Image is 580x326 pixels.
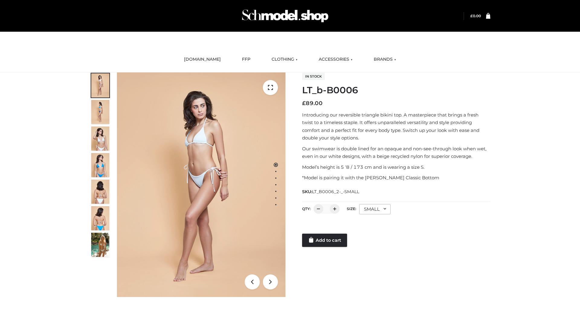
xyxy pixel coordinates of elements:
[91,126,109,151] img: ArielClassicBikiniTop_CloudNine_AzureSky_OW114ECO_3-scaled.jpg
[267,53,302,66] a: CLOTHING
[302,73,325,80] span: In stock
[91,73,109,97] img: ArielClassicBikiniTop_CloudNine_AzureSky_OW114ECO_1-scaled.jpg
[314,53,357,66] a: ACCESSORIES
[237,53,255,66] a: FFP
[369,53,401,66] a: BRANDS
[302,188,360,195] span: SKU:
[302,85,490,96] h1: LT_b-B0006
[91,180,109,204] img: ArielClassicBikiniTop_CloudNine_AzureSky_OW114ECO_7-scaled.jpg
[312,189,359,194] span: LT_B0006_2-_-SMALL
[302,234,347,247] a: Add to cart
[302,145,490,160] p: Our swimwear is double lined for an opaque and non-see-through look when wet, even in our white d...
[179,53,225,66] a: [DOMAIN_NAME]
[302,163,490,171] p: Model’s height is 5 ‘8 / 173 cm and is wearing a size S.
[240,4,330,28] img: Schmodel Admin 964
[470,14,473,18] span: £
[470,14,481,18] bdi: 0.00
[302,206,311,211] label: QTY:
[91,233,109,257] img: Arieltop_CloudNine_AzureSky2.jpg
[470,14,481,18] a: £0.00
[117,72,285,297] img: ArielClassicBikiniTop_CloudNine_AzureSky_OW114ECO_1
[91,153,109,177] img: ArielClassicBikiniTop_CloudNine_AzureSky_OW114ECO_4-scaled.jpg
[91,100,109,124] img: ArielClassicBikiniTop_CloudNine_AzureSky_OW114ECO_2-scaled.jpg
[302,111,490,142] p: Introducing our reversible triangle bikini top. A masterpiece that brings a fresh twist to a time...
[302,174,490,182] p: *Model is pairing it with the [PERSON_NAME] Classic Bottom
[91,206,109,230] img: ArielClassicBikiniTop_CloudNine_AzureSky_OW114ECO_8-scaled.jpg
[302,100,323,107] bdi: 89.00
[359,204,391,214] div: SMALL
[347,206,356,211] label: Size:
[302,100,306,107] span: £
